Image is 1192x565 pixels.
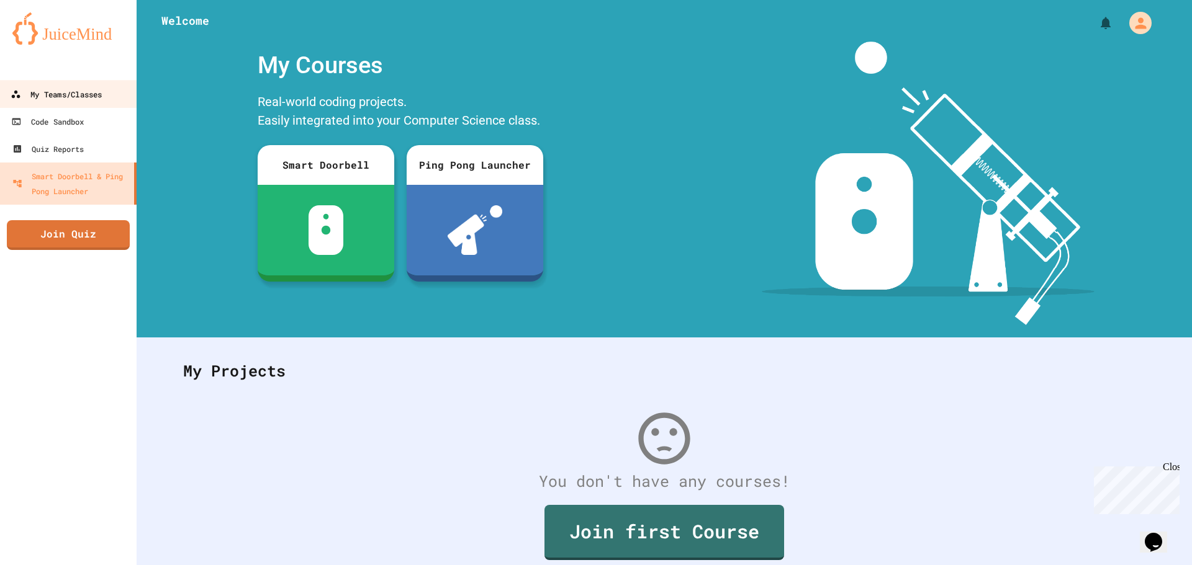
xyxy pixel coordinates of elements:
[1075,12,1116,33] div: My Notifications
[1140,515,1180,553] iframe: chat widget
[171,469,1158,493] div: You don't have any courses!
[5,5,86,79] div: Chat with us now!Close
[251,42,549,89] div: My Courses
[171,347,1158,395] div: My Projects
[11,114,84,129] div: Code Sandbox
[11,87,102,102] div: My Teams/Classes
[762,42,1095,325] img: banner-image-my-projects.png
[258,145,394,185] div: Smart Doorbell
[407,145,543,185] div: Ping Pong Launcher
[448,205,503,255] img: ppl-with-ball.png
[12,12,124,45] img: logo-orange.svg
[7,220,130,250] a: Join Quiz
[12,169,129,198] div: Smart Doorbell & Ping Pong Launcher
[1116,9,1155,37] div: My Account
[12,141,84,156] div: Quiz Reports
[309,205,344,255] img: sdb-white.svg
[1089,461,1180,514] iframe: chat widget
[251,89,549,136] div: Real-world coding projects. Easily integrated into your Computer Science class.
[544,505,784,560] a: Join first Course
